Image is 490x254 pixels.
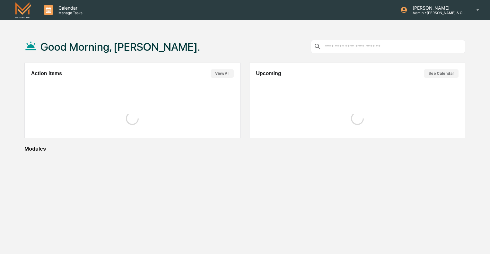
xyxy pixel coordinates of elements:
[24,146,465,152] div: Modules
[407,5,467,11] p: [PERSON_NAME]
[211,69,234,78] button: View All
[53,5,86,11] p: Calendar
[407,11,467,15] p: Admin • [PERSON_NAME] & Co. - BD
[40,40,200,53] h1: Good Morning, [PERSON_NAME].
[15,2,31,17] img: logo
[256,71,281,76] h2: Upcoming
[424,69,459,78] button: See Calendar
[31,71,62,76] h2: Action Items
[53,11,86,15] p: Manage Tasks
